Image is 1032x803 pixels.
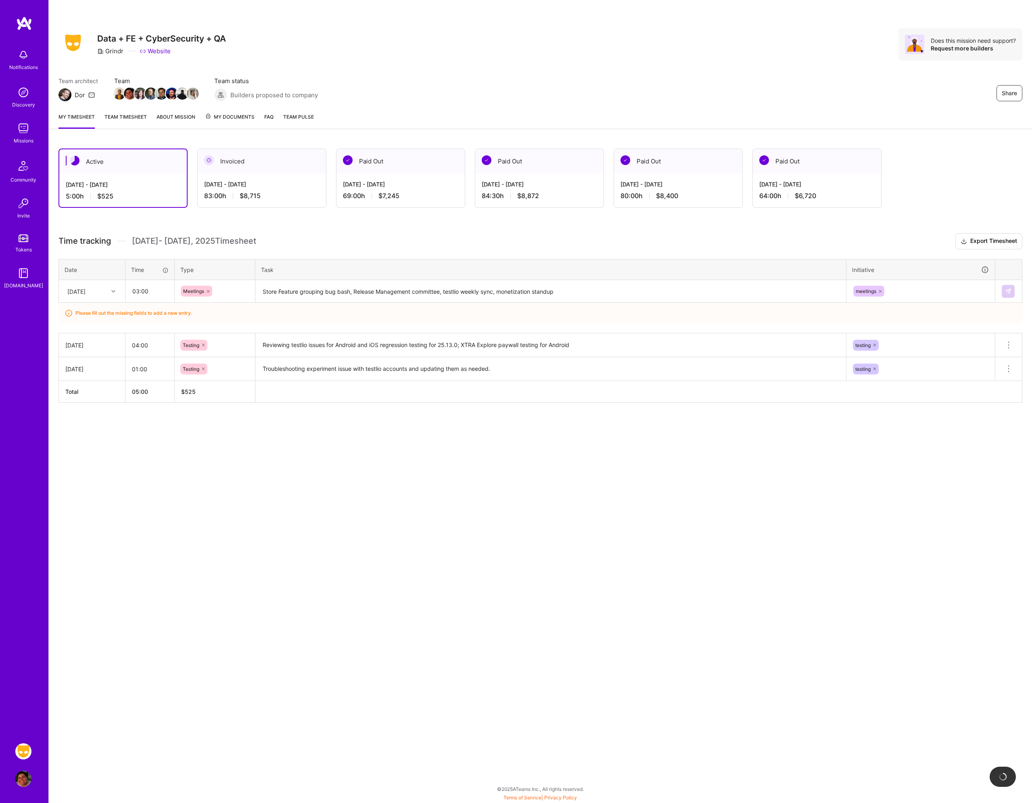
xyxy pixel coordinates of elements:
[131,266,169,274] div: Time
[111,289,115,293] i: icon Chevron
[167,87,177,100] a: Team Member Avatar
[855,342,871,348] span: testing
[955,233,1022,249] button: Export Timesheet
[134,88,146,100] img: Team Member Avatar
[517,192,539,200] span: $8,872
[15,47,31,63] img: bell
[65,365,119,373] div: [DATE]
[614,149,742,174] div: Paid Out
[177,87,188,100] a: Team Member Avatar
[204,192,320,200] div: 83:00 h
[114,77,198,85] span: Team
[70,156,79,165] img: Active
[9,63,38,71] div: Notifications
[905,35,924,54] img: Avatar
[503,795,541,801] a: Terms of Service
[156,87,167,100] a: Team Member Avatar
[15,84,31,100] img: discovery
[145,88,157,100] img: Team Member Avatar
[140,47,171,55] a: Website
[931,44,1016,52] div: Request more builders
[240,192,261,200] span: $8,715
[475,149,604,174] div: Paid Out
[656,192,678,200] span: $8,400
[1002,89,1017,97] span: Share
[58,113,95,129] a: My timesheet
[66,192,180,201] div: 5:00 h
[58,236,111,246] span: Time tracking
[58,88,71,101] img: Team Architect
[378,192,399,200] span: $7,245
[620,180,736,188] div: [DATE] - [DATE]
[181,388,196,395] span: $ 525
[482,155,491,165] img: Paid Out
[12,100,35,109] div: Discovery
[125,358,174,380] input: HH:MM
[183,288,204,294] span: Meetings
[14,136,33,145] div: Missions
[17,211,30,220] div: Invite
[795,192,816,200] span: $6,720
[58,32,88,54] img: Company Logo
[124,88,136,100] img: Team Member Avatar
[343,192,458,200] div: 69:00 h
[125,381,175,403] th: 05:00
[65,309,72,317] i: icon InfoOrange
[759,155,769,165] img: Paid Out
[198,149,326,174] div: Invoiced
[482,192,597,200] div: 84:30 h
[16,16,32,31] img: logo
[544,795,577,801] a: Privacy Policy
[283,113,314,129] a: Team Pulse
[205,113,255,129] a: My Documents
[65,341,119,349] div: [DATE]
[10,176,36,184] div: Community
[135,87,146,100] a: Team Member Avatar
[88,92,95,98] i: icon Mail
[620,192,736,200] div: 80:00 h
[759,180,875,188] div: [DATE] - [DATE]
[146,87,156,100] a: Team Member Avatar
[996,85,1022,101] button: Share
[4,281,43,290] div: [DOMAIN_NAME]
[256,334,845,357] textarea: Reviewing testlio issues for Android and iOS regression testing for 25.13.0; XTRA Explore paywall...
[58,77,98,85] span: Team architect
[931,37,1016,44] div: Does this mission need support?
[999,773,1007,781] img: loading
[620,155,630,165] img: Paid Out
[59,149,187,174] div: Active
[961,237,967,246] i: icon Download
[15,120,31,136] img: teamwork
[97,47,123,55] div: Grindr
[67,287,86,295] div: [DATE]
[283,114,314,120] span: Team Pulse
[214,77,318,85] span: Team status
[15,195,31,211] img: Invite
[336,149,465,174] div: Paid Out
[15,743,31,759] img: Grindr: Data + FE + CyberSecurity + QA
[15,245,32,254] div: Tokens
[855,366,871,372] span: testing
[59,381,125,403] th: Total
[19,234,28,242] img: tokens
[753,149,881,174] div: Paid Out
[48,779,1032,799] div: © 2025 ATeams Inc., All rights reserved.
[125,87,135,100] a: Team Member Avatar
[157,113,195,129] a: About Mission
[204,180,320,188] div: [DATE] - [DATE]
[183,366,199,372] span: Testing
[1005,288,1011,295] img: Submit
[126,280,174,302] input: HH:MM
[852,265,989,274] div: Initiative
[230,91,318,99] span: Builders proposed to company
[13,743,33,759] a: Grindr: Data + FE + CyberSecurity + QA
[503,795,577,801] span: |
[856,288,876,294] span: meetings
[104,113,147,129] a: Team timesheet
[66,180,180,189] div: [DATE] - [DATE]
[59,259,125,280] th: Date
[264,113,274,129] a: FAQ
[188,87,198,100] a: Team Member Avatar
[15,265,31,281] img: guide book
[187,88,199,100] img: Team Member Avatar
